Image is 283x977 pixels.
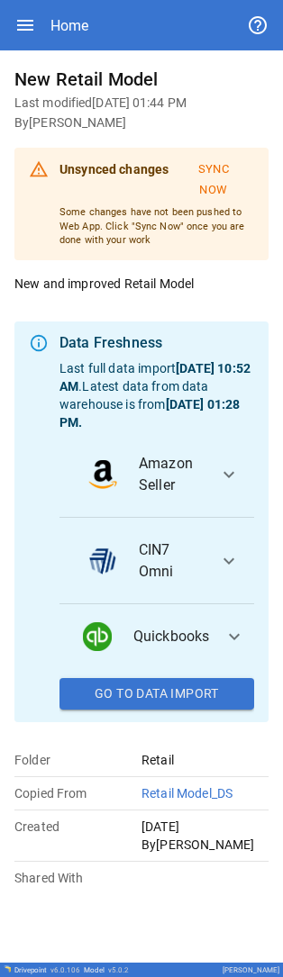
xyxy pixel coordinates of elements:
[59,205,254,248] p: Some changes have not been pushed to Web App. Click "Sync Now" once you are done with your work
[59,678,254,710] button: Go To Data Import
[14,818,141,836] p: Created
[59,332,254,354] div: Data Freshness
[59,361,251,394] b: [DATE] 10:52 AM
[50,966,80,974] span: v 6.0.106
[59,431,254,518] button: data_logoAmazon Seller
[224,626,245,647] span: expand_more
[14,94,269,113] h6: Last modified [DATE] 01:44 PM
[59,397,240,430] b: [DATE] 01:28 PM .
[218,550,240,572] span: expand_more
[133,626,210,647] span: Quickbooks
[139,453,204,496] span: Amazon Seller
[88,547,117,575] img: data_logo
[4,965,11,972] img: Drivepoint
[84,966,129,974] div: Model
[14,275,269,293] p: New and improved Retail Model
[141,784,269,802] p: Retail Model_DS
[139,539,204,583] span: CIN7 Omni
[83,622,112,651] img: data_logo
[173,155,254,205] button: Sync Now
[141,836,269,854] p: By [PERSON_NAME]
[141,818,269,836] p: [DATE]
[141,751,269,769] p: Retail
[50,17,88,34] div: Home
[223,966,279,974] div: [PERSON_NAME]
[59,518,254,604] button: data_logoCIN7 Omni
[14,966,80,974] div: Drivepoint
[59,604,254,669] button: data_logoQuickbooks
[14,113,269,133] h6: By [PERSON_NAME]
[14,784,141,802] p: Copied From
[59,359,254,431] p: Last full data import . Latest data from data warehouse is from
[88,460,117,489] img: data_logo
[108,966,129,974] span: v 5.0.2
[14,869,141,887] p: Shared With
[14,65,269,94] h6: New Retail Model
[218,464,240,485] span: expand_more
[59,162,169,176] b: Unsynced changes
[14,751,141,769] p: Folder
